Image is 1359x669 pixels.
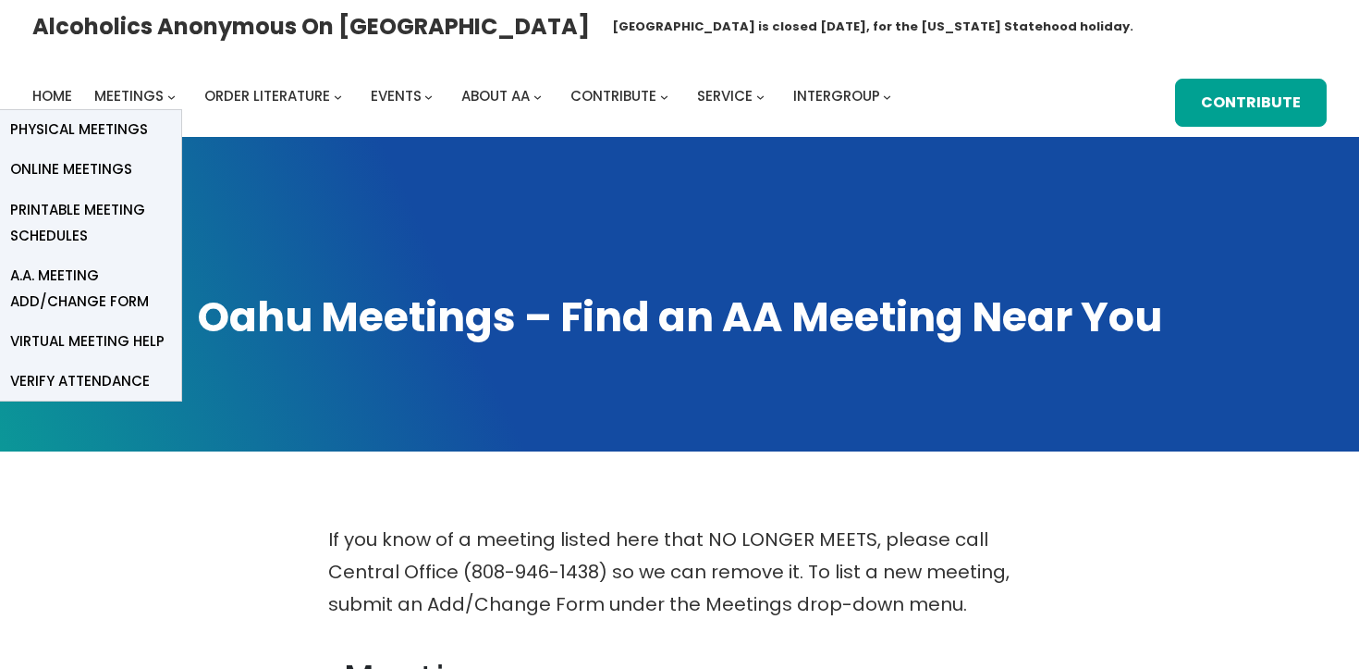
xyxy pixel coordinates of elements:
a: About AA [461,83,530,109]
span: Meetings [94,86,164,105]
p: If you know of a meeting listed here that NO LONGER MEETS, please call Central Office (808-946-14... [328,524,1031,621]
span: Physical Meetings [10,117,148,142]
a: Meetings [94,83,164,109]
span: Events [371,86,422,105]
span: Printable Meeting Schedules [10,197,167,249]
a: Home [32,83,72,109]
a: Contribute [1175,79,1327,127]
span: Intergroup [793,86,880,105]
span: Order Literature [204,86,330,105]
button: Contribute submenu [660,92,668,100]
h1: [GEOGRAPHIC_DATA] is closed [DATE], for the [US_STATE] Statehood holiday. [612,18,1133,36]
button: Service submenu [756,92,765,100]
span: Service [697,86,753,105]
button: Events submenu [424,92,433,100]
a: Contribute [570,83,656,109]
button: Meetings submenu [167,92,176,100]
button: Intergroup submenu [883,92,891,100]
span: Home [32,86,72,105]
span: About AA [461,86,530,105]
button: Order Literature submenu [334,92,342,100]
a: Service [697,83,753,109]
span: Virtual Meeting Help [10,328,165,354]
a: Intergroup [793,83,880,109]
button: About AA submenu [533,92,542,100]
span: Online Meetings [10,156,132,182]
h1: Oahu Meetings – Find an AA Meeting Near You [32,290,1327,345]
span: verify attendance [10,368,150,394]
span: A.A. Meeting Add/Change Form [10,263,167,315]
span: Contribute [570,86,656,105]
a: Events [371,83,422,109]
a: Alcoholics Anonymous on [GEOGRAPHIC_DATA] [32,6,590,46]
nav: Intergroup [32,83,898,109]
